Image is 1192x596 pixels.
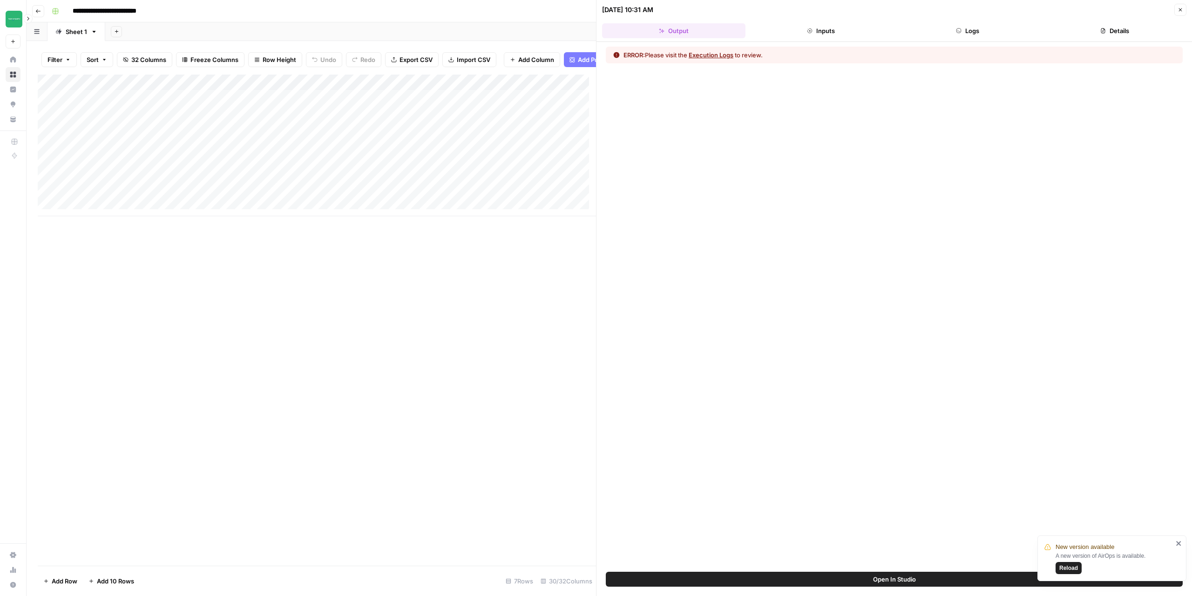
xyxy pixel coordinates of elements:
span: Redo [360,55,375,64]
button: Workspace: Team Empathy [6,7,20,31]
span: Sort [87,55,99,64]
button: Undo [306,52,342,67]
div: Sheet 1 [66,27,87,36]
img: Team Empathy Logo [6,11,22,27]
a: Insights [6,82,20,97]
a: Browse [6,67,20,82]
button: Details [1043,23,1186,38]
button: Logs [896,23,1040,38]
a: Your Data [6,112,20,127]
button: Add Row [38,574,83,589]
span: Import CSV [457,55,490,64]
span: New version available [1056,542,1114,552]
button: Filter [41,52,77,67]
button: Row Height [248,52,302,67]
button: Inputs [749,23,893,38]
button: Import CSV [442,52,496,67]
span: Filter [47,55,62,64]
span: Export CSV [400,55,433,64]
div: Please visit the to review. [623,50,763,60]
button: Export CSV [385,52,439,67]
button: Open In Studio [606,572,1183,587]
button: Output [602,23,745,38]
a: Settings [6,548,20,562]
span: Add Power Agent [578,55,629,64]
button: Execution Logs [689,50,733,60]
span: Undo [320,55,336,64]
button: Redo [346,52,381,67]
span: Open In Studio [873,575,916,584]
button: Add Column [504,52,560,67]
div: 30/32 Columns [537,574,596,589]
button: Freeze Columns [176,52,244,67]
a: Home [6,52,20,67]
span: Reload [1059,564,1078,572]
span: Freeze Columns [190,55,238,64]
a: Usage [6,562,20,577]
div: A new version of AirOps is available. [1056,552,1173,574]
a: Opportunities [6,97,20,112]
span: Add Column [518,55,554,64]
button: Reload [1056,562,1082,574]
button: Sort [81,52,113,67]
a: Sheet 1 [47,22,105,41]
button: Help + Support [6,577,20,592]
span: 32 Columns [131,55,166,64]
span: Add Row [52,576,77,586]
span: ERROR: [623,51,645,59]
button: Add 10 Rows [83,574,140,589]
button: Add Power Agent [564,52,634,67]
div: [DATE] 10:31 AM [602,5,653,14]
span: Row Height [263,55,296,64]
span: Add 10 Rows [97,576,134,586]
div: 7 Rows [502,574,537,589]
button: close [1176,540,1182,547]
button: 32 Columns [117,52,172,67]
